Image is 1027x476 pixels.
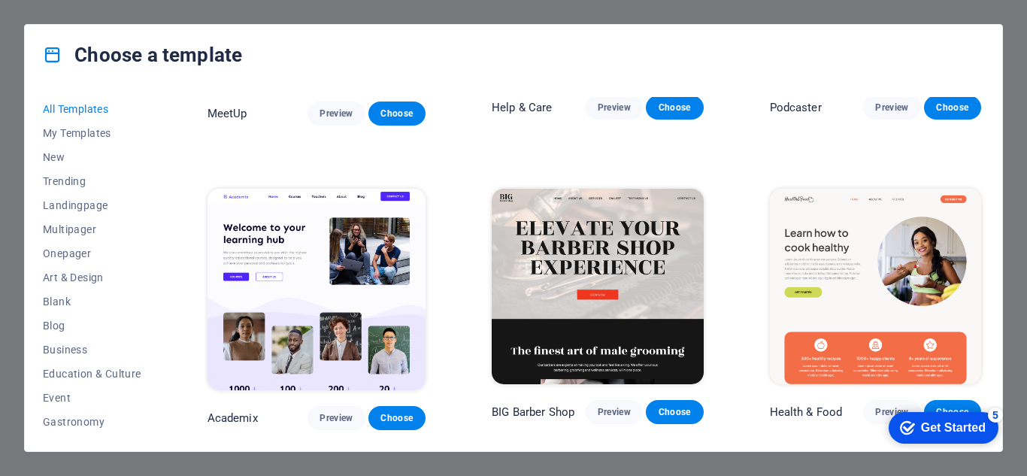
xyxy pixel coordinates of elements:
[43,410,141,434] button: Gastronomy
[863,400,920,424] button: Preview
[936,102,969,114] span: Choose
[43,344,141,356] span: Business
[598,102,631,114] span: Preview
[875,406,908,418] span: Preview
[658,102,691,114] span: Choose
[770,100,822,115] p: Podcaster
[43,241,141,265] button: Onepager
[43,151,141,163] span: New
[43,217,141,241] button: Multipager
[43,121,141,145] button: My Templates
[492,100,553,115] p: Help & Care
[598,406,631,418] span: Preview
[320,108,353,120] span: Preview
[43,193,141,217] button: Landingpage
[43,199,141,211] span: Landingpage
[320,412,353,424] span: Preview
[863,96,920,120] button: Preview
[646,96,703,120] button: Choose
[43,103,141,115] span: All Templates
[492,405,574,420] p: BIG Barber Shop
[43,175,141,187] span: Trending
[875,102,908,114] span: Preview
[646,400,703,424] button: Choose
[770,189,982,384] img: Health & Food
[208,189,426,390] img: Academix
[43,416,141,428] span: Gastronomy
[43,265,141,290] button: Art & Design
[368,406,426,430] button: Choose
[43,43,242,67] h4: Choose a template
[43,314,141,338] button: Blog
[368,102,426,126] button: Choose
[43,296,141,308] span: Blank
[492,189,703,384] img: BIG Barber Shop
[586,400,643,424] button: Preview
[43,392,141,404] span: Event
[208,411,258,426] p: Academix
[43,271,141,283] span: Art & Design
[43,97,141,121] button: All Templates
[770,405,843,420] p: Health & Food
[43,338,141,362] button: Business
[43,247,141,259] span: Onepager
[43,290,141,314] button: Blank
[208,106,247,121] p: MeetUp
[43,145,141,169] button: New
[44,17,109,30] div: Get Started
[586,96,643,120] button: Preview
[307,102,365,126] button: Preview
[307,406,365,430] button: Preview
[43,127,141,139] span: My Templates
[43,386,141,410] button: Event
[924,96,981,120] button: Choose
[111,3,126,18] div: 5
[380,412,414,424] span: Choose
[43,320,141,332] span: Blog
[380,108,414,120] span: Choose
[43,368,141,380] span: Education & Culture
[43,223,141,235] span: Multipager
[12,8,122,39] div: Get Started 5 items remaining, 0% complete
[924,400,981,424] button: Choose
[43,169,141,193] button: Trending
[43,362,141,386] button: Education & Culture
[658,406,691,418] span: Choose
